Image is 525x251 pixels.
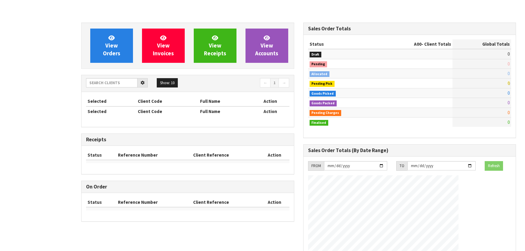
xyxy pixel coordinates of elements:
th: - Client Totals [375,39,452,49]
th: Action [252,106,289,116]
th: Client Reference [192,197,260,207]
a: ← [260,78,270,88]
span: 0 [508,110,510,115]
th: Selected [86,96,136,106]
h3: Sales Order Totals (By Date Range) [308,148,511,153]
span: View Orders [103,34,120,57]
span: 0 [508,51,510,57]
a: ViewAccounts [246,29,288,63]
th: Action [260,150,289,160]
span: Allocated [310,71,330,77]
span: 0 [508,90,510,96]
span: 0 [508,71,510,76]
th: Status [308,39,375,49]
nav: Page navigation [192,78,289,89]
span: 0 [508,80,510,86]
h3: Sales Order Totals [308,26,511,32]
h3: On Order [86,184,289,190]
span: Finalised [310,120,329,126]
th: Status [86,150,116,160]
th: Global Totals [452,39,511,49]
th: Reference Number [116,150,192,160]
a: ViewReceipts [194,29,236,63]
th: Client Code [136,96,199,106]
th: Full Name [199,106,252,116]
span: A00 [414,41,422,47]
a: ViewOrders [90,29,133,63]
div: TO [396,161,407,171]
th: Client Reference [192,150,260,160]
span: Pending Pick [310,81,335,87]
a: 1 [270,78,279,88]
h3: Receipts [86,137,289,142]
span: 0 [508,100,510,106]
span: View Invoices [153,34,174,57]
th: Selected [86,106,136,116]
div: FROM [308,161,324,171]
span: 0 [508,119,510,125]
span: Draft [310,52,322,58]
th: Full Name [199,96,252,106]
th: Action [260,197,289,207]
a: → [279,78,289,88]
th: Action [252,96,289,106]
span: View Receipts [204,34,226,57]
span: Goods Picked [310,91,336,97]
button: Show: 10 [157,78,178,88]
a: ViewInvoices [142,29,185,63]
th: Status [86,197,116,207]
th: Client Code [136,106,199,116]
input: Search clients [86,78,137,87]
span: View Accounts [255,34,278,57]
span: Pending Charges [310,110,341,116]
button: Refresh [485,161,503,171]
span: Goods Packed [310,100,337,106]
span: Pending [310,61,327,67]
span: 0 [508,61,510,67]
th: Reference Number [116,197,192,207]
